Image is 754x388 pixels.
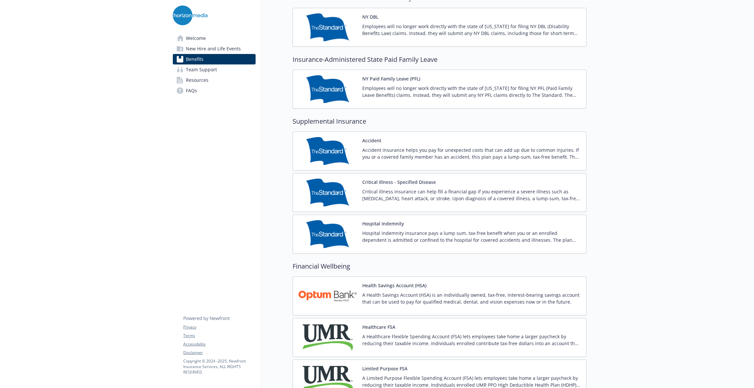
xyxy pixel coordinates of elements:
span: Benefits [186,54,204,64]
p: A Healthcare Flexible Spending Account (FSA) lets employees take home a larger paycheck by reduci... [362,333,581,347]
button: Health Savings Account (HSA) [362,282,426,289]
p: A Health Savings Account (HSA) is an individually owned, tax-free, interest-bearing savings accou... [362,291,581,305]
p: Copyright © 2024 - 2025 , Newfront Insurance Services, ALL RIGHTS RESERVED [183,358,255,375]
button: NY Paid Family Leave (PFL) [362,75,420,82]
span: FAQs [186,85,197,96]
a: Disclaimer [183,350,255,356]
span: Resources [186,75,208,85]
p: Employees will no longer work directly with the state of [US_STATE] for filing NY DBL (Disability... [362,23,581,37]
a: Welcome [173,33,256,44]
a: New Hire and Life Events [173,44,256,54]
img: Standard Insurance Company carrier logo [298,220,357,248]
span: Welcome [186,33,206,44]
a: FAQs [173,85,256,96]
h2: Supplemental Insurance [293,116,586,126]
img: Standard Insurance Company carrier logo [298,179,357,206]
img: Standard Insurance Company carrier logo [298,75,357,103]
h2: Insurance-Administered State Paid Family Leave [293,55,586,64]
button: Critical Illness - Specified Disease [362,179,436,185]
a: Terms [183,333,255,339]
img: Standard Insurance Company carrier logo [298,137,357,165]
a: Benefits [173,54,256,64]
a: Accessibility [183,341,255,347]
button: Limited Purpose FSA [362,365,407,372]
button: Accident [362,137,381,144]
img: Optum Bank carrier logo [298,282,357,310]
span: New Hire and Life Events [186,44,241,54]
p: Employees will no longer work directly with the state of [US_STATE] for filing NY PFL (Paid Famil... [362,85,581,98]
img: Standard Insurance Company carrier logo [298,13,357,41]
button: Healthcare FSA [362,324,395,330]
p: Hospital indemnity insurance pays a lump sum, tax-free benefit when you or an enrolled dependent ... [362,230,581,243]
a: Resources [173,75,256,85]
a: Privacy [183,324,255,330]
button: NY DBL [362,13,378,20]
p: Critical illness insurance can help fill a financial gap if you experience a severe illness such ... [362,188,581,202]
img: UMR carrier logo [298,324,357,351]
a: Team Support [173,64,256,75]
button: Hospital Indemnity [362,220,404,227]
p: Accident insurance helps you pay for unexpected costs that can add up due to common injuries. If ... [362,147,581,160]
span: Team Support [186,64,217,75]
h2: Financial Wellbeing [293,261,586,271]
